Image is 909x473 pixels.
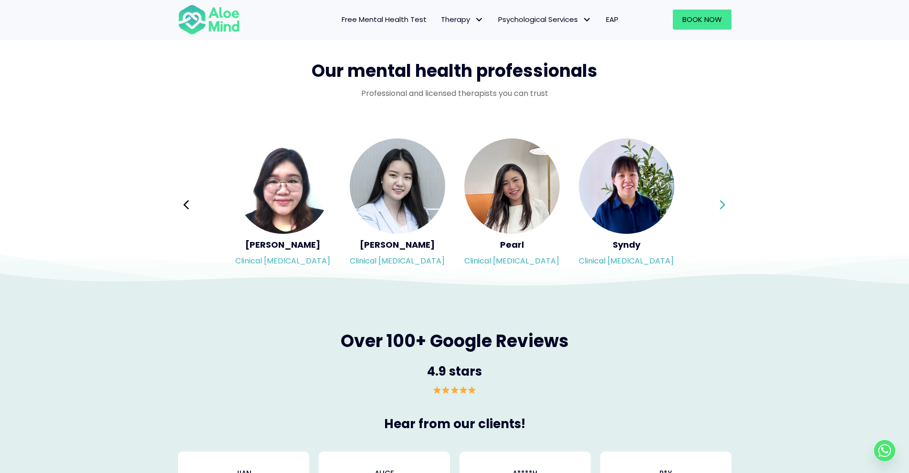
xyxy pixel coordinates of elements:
span: Psychological Services: submenu [580,13,594,27]
img: <h5>Pearl</h5><p>Clinical psychologist</p> [464,138,560,234]
img: <h5>Yen Li</h5><p>Clinical psychologist</p> [350,138,445,234]
span: 4.9 stars [427,363,482,380]
span: Book Now [682,14,722,24]
a: EAP [599,10,626,30]
img: Aloe mind Logo [178,4,240,35]
a: <h5>Wei Shan</h5><p>Clinical psychologist</p> [PERSON_NAME]Clinical [MEDICAL_DATA] [235,138,331,271]
a: TherapyTherapy: submenu [434,10,491,30]
h5: [PERSON_NAME] [350,239,445,251]
a: <h5>Pearl</h5><p>Clinical psychologist</p> PearlClinical [MEDICAL_DATA] [464,138,560,271]
span: Therapy: submenu [472,13,486,27]
img: <h5>Wei Shan</h5><p>Clinical psychologist</p> [235,138,331,234]
span: Free Mental Health Test [342,14,427,24]
a: Free Mental Health Test [334,10,434,30]
div: Slide 15 of 3 [579,137,674,272]
span: Psychological Services [498,14,592,24]
img: ⭐ [442,386,449,394]
a: <h5>Yen Li</h5><p>Clinical psychologist</p> [PERSON_NAME]Clinical [MEDICAL_DATA] [350,138,445,271]
a: Psychological ServicesPsychological Services: submenu [491,10,599,30]
span: Our mental health professionals [312,59,597,83]
img: ⭐ [433,386,441,394]
h5: Syndy [579,239,674,251]
span: Over 100+ Google Reviews [341,329,569,353]
span: EAP [606,14,618,24]
div: Slide 13 of 3 [350,137,445,272]
p: Professional and licensed therapists you can trust [178,88,731,99]
span: Hear from our clients! [384,415,525,432]
a: Whatsapp [874,440,895,461]
div: Slide 14 of 3 [464,137,560,272]
div: Slide 12 of 3 [235,137,331,272]
span: Therapy [441,14,484,24]
a: Book Now [673,10,731,30]
h5: Pearl [464,239,560,251]
img: ⭐ [460,386,467,394]
h5: [PERSON_NAME] [235,239,331,251]
img: ⭐ [468,386,476,394]
img: <h5>Syndy</h5><p>Clinical psychologist</p> [579,138,674,234]
a: <h5>Syndy</h5><p>Clinical psychologist</p> SyndyClinical [MEDICAL_DATA] [579,138,674,271]
nav: Menu [252,10,626,30]
img: ⭐ [451,386,459,394]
